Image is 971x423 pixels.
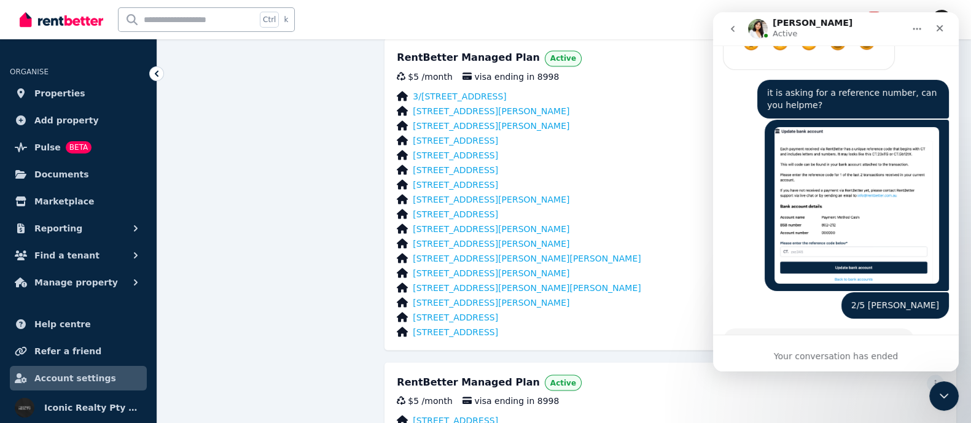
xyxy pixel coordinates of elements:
[34,248,99,263] span: Find a tenant
[413,325,498,338] a: [STREET_ADDRESS]
[34,221,82,236] span: Reporting
[929,381,959,411] iframe: Intercom live chat
[413,311,498,323] a: [STREET_ADDRESS]
[413,237,569,249] a: [STREET_ADDRESS][PERSON_NAME]
[413,149,498,161] a: [STREET_ADDRESS]
[413,119,569,131] a: [STREET_ADDRESS][PERSON_NAME]
[10,162,147,187] a: Documents
[10,108,147,133] a: Add property
[10,270,147,295] button: Manage property
[397,70,452,82] div: $5 / month
[10,216,147,241] button: Reporting
[34,194,94,209] span: Marketplace
[413,222,569,235] a: [STREET_ADDRESS][PERSON_NAME]
[413,163,498,176] a: [STREET_ADDRESS]
[10,68,49,76] span: ORGANISE
[10,81,147,106] a: Properties
[34,344,101,359] span: Refer a friend
[413,178,498,190] a: [STREET_ADDRESS]
[10,366,147,390] a: Account settings
[413,281,641,293] a: [STREET_ADDRESS][PERSON_NAME][PERSON_NAME]
[413,90,506,102] a: 3/[STREET_ADDRESS]
[462,70,560,82] span: visa ending in 8998
[10,189,147,214] a: Marketplace
[44,400,142,415] span: Iconic Realty Pty Ltd
[34,86,85,101] span: Properties
[713,12,959,371] iframe: Intercom live chat
[34,140,61,155] span: Pulse
[34,317,91,332] span: Help centre
[20,10,103,29] img: RentBetter
[10,312,147,336] a: Help centre
[413,193,569,205] a: [STREET_ADDRESS][PERSON_NAME]
[413,252,641,264] a: [STREET_ADDRESS][PERSON_NAME][PERSON_NAME]
[10,316,236,368] div: Rochelle says…
[284,15,288,25] span: k
[550,378,576,387] span: Active
[260,12,279,28] span: Ctrl
[413,296,569,308] a: [STREET_ADDRESS][PERSON_NAME]
[397,374,540,390] div: RentBetter Managed Plan
[34,167,89,182] span: Documents
[932,10,951,29] img: Iconic Realty Pty Ltd
[413,266,569,279] a: [STREET_ADDRESS][PERSON_NAME]
[34,275,118,290] span: Manage property
[15,398,34,417] img: Iconic Realty Pty Ltd
[34,371,116,386] span: Account settings
[413,208,498,220] a: [STREET_ADDRESS]
[462,394,560,406] span: visa ending in 8998
[10,243,147,268] button: Find a tenant
[34,113,99,128] span: Add property
[397,394,452,406] div: $5 / month
[10,339,147,363] a: Refer a friend
[413,134,498,146] a: [STREET_ADDRESS]
[413,104,569,117] a: [STREET_ADDRESS][PERSON_NAME]
[10,135,147,160] a: PulseBETA
[66,141,92,153] span: BETA
[397,50,540,66] div: RentBetter Managed Plan
[867,12,881,20] span: 219
[550,53,576,63] span: Active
